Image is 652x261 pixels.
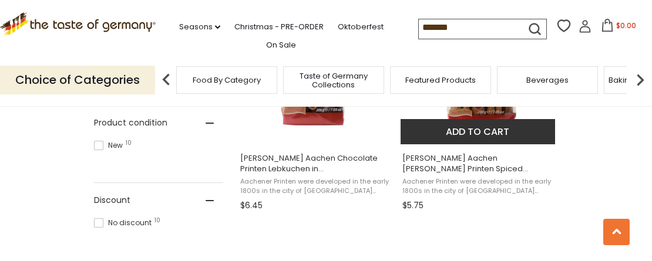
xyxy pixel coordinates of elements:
a: Christmas - PRE-ORDER [234,21,324,33]
span: $5.75 [402,199,424,212]
span: [PERSON_NAME] Aachen [PERSON_NAME] Printen Spiced Lebkuchen in Bag [402,153,554,174]
img: previous arrow [154,68,178,91]
span: No discount [94,218,155,228]
span: 10 [126,140,132,146]
span: Aachener Printen were developed in the early 1800s in the city of [GEOGRAPHIC_DATA] ([GEOGRAPHIC_... [240,177,392,195]
a: Featured Products [405,76,476,84]
a: Beverages [526,76,569,84]
span: Aachener Printen were developed in the early 1800s in the city of [GEOGRAPHIC_DATA] ([GEOGRAPHIC_... [402,177,554,195]
a: Taste of Germany Collections [287,72,381,89]
span: $6.45 [240,199,263,212]
span: [PERSON_NAME] Aachen Chocolate Printen Lebkuchen in [GEOGRAPHIC_DATA] [240,153,392,174]
a: On Sale [266,39,296,52]
span: Product condition [94,117,167,129]
button: Add to cart [401,119,555,144]
span: 10 [154,218,160,223]
a: Seasons [179,21,220,33]
a: Oktoberfest [338,21,384,33]
a: Food By Category [193,76,261,84]
span: New [94,140,126,151]
span: Discount [94,194,130,206]
button: $0.00 [594,19,644,36]
img: next arrow [629,68,652,91]
span: $0.00 [616,21,636,30]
